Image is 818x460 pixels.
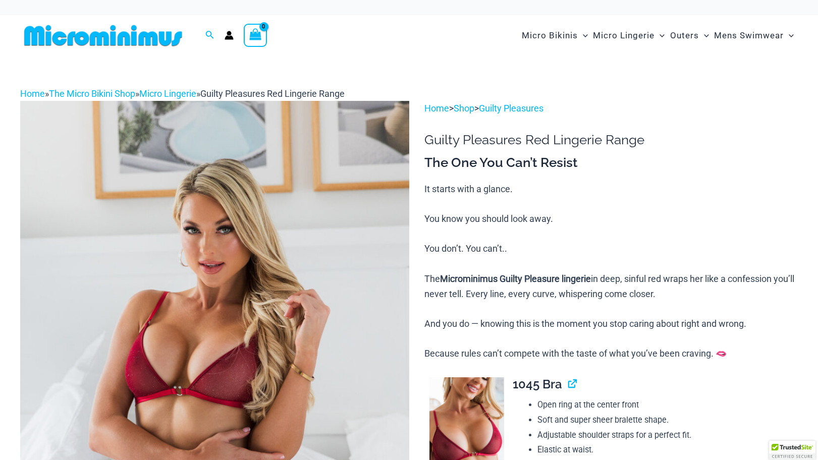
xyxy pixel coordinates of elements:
[537,397,798,413] li: Open ring at the center front
[424,103,449,113] a: Home
[440,273,591,284] b: Microminimus Guilty Pleasure lingerie
[20,88,345,99] span: » » »
[225,31,234,40] a: Account icon link
[424,101,798,116] p: > >
[670,23,699,48] span: Outers
[20,24,186,47] img: MM SHOP LOGO FLAT
[522,23,578,48] span: Micro Bikinis
[454,103,474,113] a: Shop
[537,428,798,443] li: Adjustable shoulder straps for a perfect fit.
[513,377,562,391] span: 1045 Bra
[712,20,796,51] a: Mens SwimwearMenu ToggleMenu Toggle
[139,88,196,99] a: Micro Lingerie
[784,23,794,48] span: Menu Toggle
[578,23,588,48] span: Menu Toggle
[769,441,815,460] div: TrustedSite Certified
[668,20,712,51] a: OutersMenu ToggleMenu Toggle
[479,103,543,113] a: Guilty Pleasures
[424,182,798,361] p: It starts with a glance. You know you should look away. You don’t. You can’t.. The in deep, sinfu...
[519,20,590,51] a: Micro BikinisMenu ToggleMenu Toggle
[49,88,135,99] a: The Micro Bikini Shop
[200,88,345,99] span: Guilty Pleasures Red Lingerie Range
[714,23,784,48] span: Mens Swimwear
[699,23,709,48] span: Menu Toggle
[655,23,665,48] span: Menu Toggle
[593,23,655,48] span: Micro Lingerie
[20,88,45,99] a: Home
[590,20,667,51] a: Micro LingerieMenu ToggleMenu Toggle
[424,132,798,148] h1: Guilty Pleasures Red Lingerie Range
[518,19,798,52] nav: Site Navigation
[244,24,267,47] a: View Shopping Cart, empty
[537,442,798,457] li: Elastic at waist.
[205,29,214,42] a: Search icon link
[424,154,798,171] h3: The One You Can’t Resist
[537,413,798,428] li: Soft and super sheer bralette shape.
